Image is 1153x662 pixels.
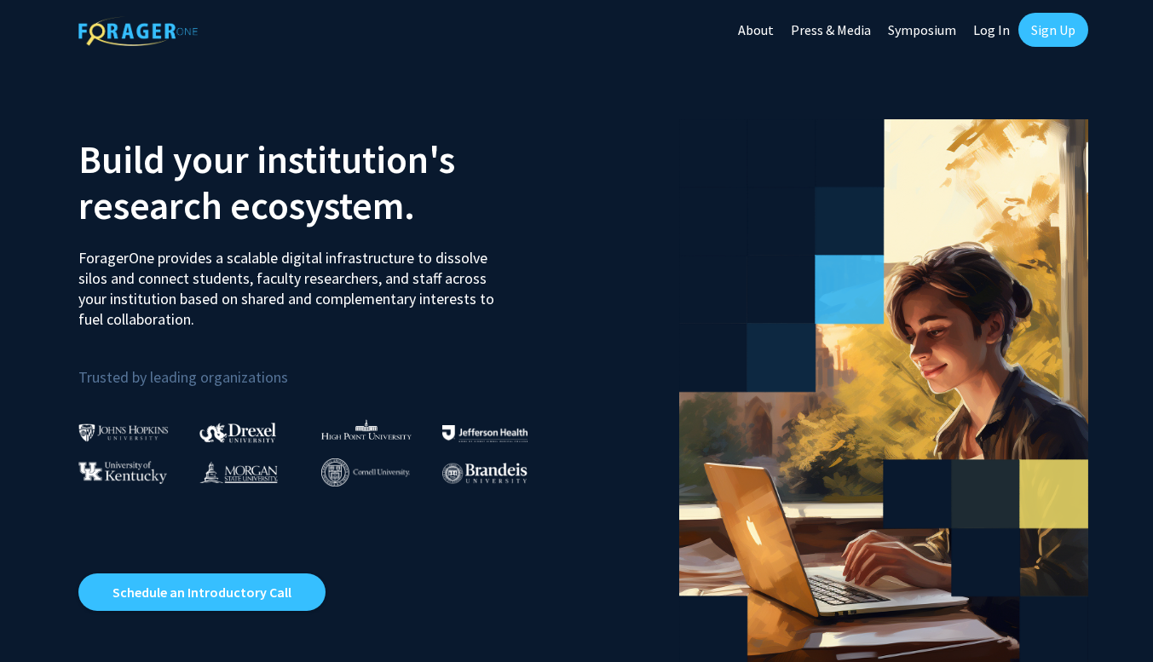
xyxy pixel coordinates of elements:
[442,425,527,441] img: Thomas Jefferson University
[78,573,326,611] a: Opens in a new tab
[321,419,412,440] img: High Point University
[442,463,527,484] img: Brandeis University
[78,235,506,330] p: ForagerOne provides a scalable digital infrastructure to dissolve silos and connect students, fac...
[199,423,276,442] img: Drexel University
[321,458,410,486] img: Cornell University
[78,343,564,390] p: Trusted by leading organizations
[199,461,278,483] img: Morgan State University
[78,136,564,228] h2: Build your institution's research ecosystem.
[78,423,169,441] img: Johns Hopkins University
[78,16,198,46] img: ForagerOne Logo
[1018,13,1088,47] a: Sign Up
[78,461,167,484] img: University of Kentucky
